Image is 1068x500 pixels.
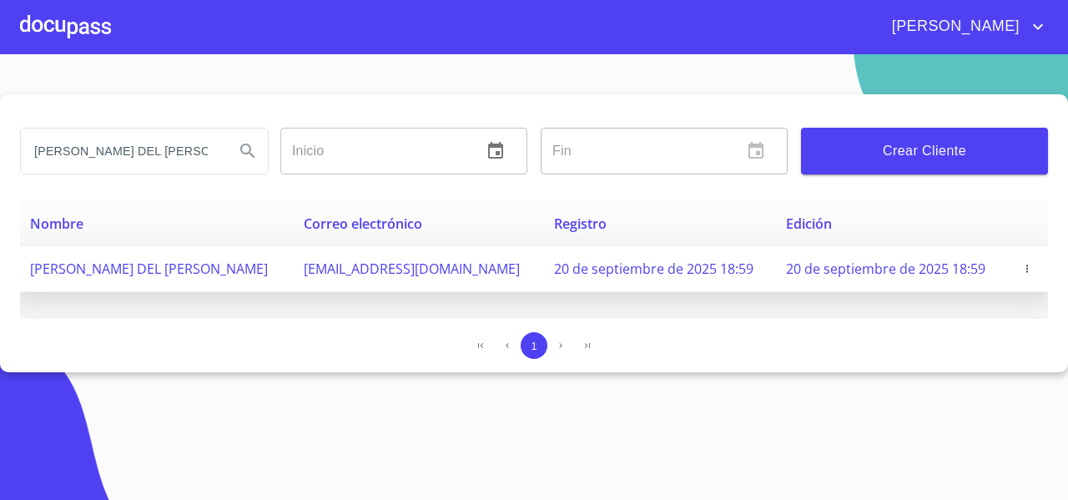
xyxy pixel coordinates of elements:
span: Crear Cliente [814,139,1035,163]
button: 1 [521,332,547,359]
button: Search [228,131,268,171]
span: Correo electrónico [304,215,422,233]
span: [EMAIL_ADDRESS][DOMAIN_NAME] [304,260,520,278]
span: [PERSON_NAME] [879,13,1028,40]
span: 20 de septiembre de 2025 18:59 [786,260,985,278]
input: search [21,129,221,174]
button: account of current user [879,13,1048,40]
span: Registro [554,215,607,233]
span: 20 de septiembre de 2025 18:59 [554,260,753,278]
span: [PERSON_NAME] DEL [PERSON_NAME] [30,260,268,278]
span: Nombre [30,215,83,233]
span: Edición [786,215,832,233]
button: Crear Cliente [801,128,1048,174]
span: 1 [531,340,537,352]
